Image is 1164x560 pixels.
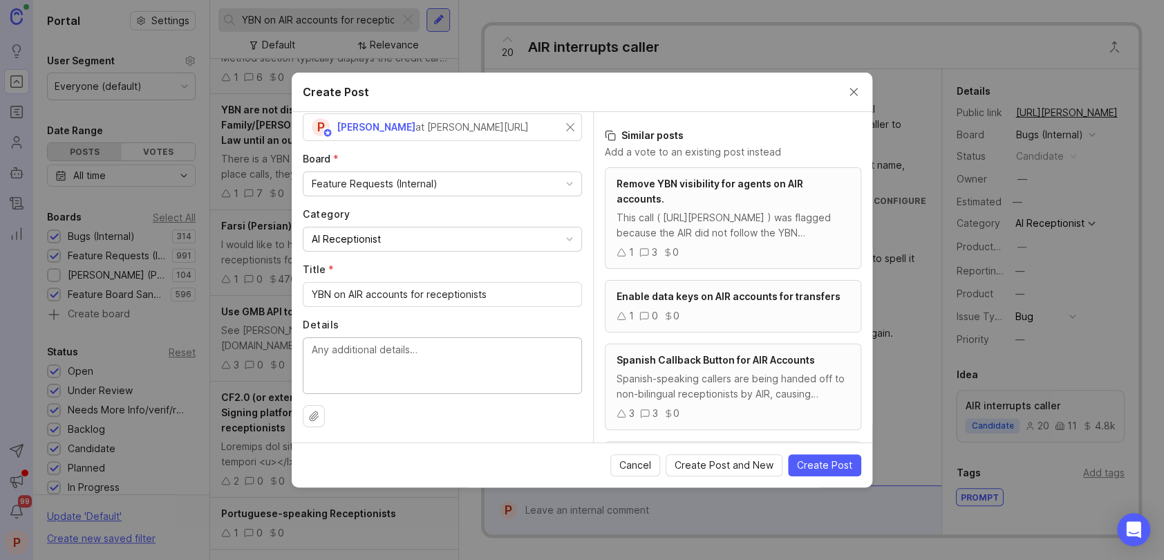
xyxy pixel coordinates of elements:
button: Upload file [303,405,325,427]
button: Close create post modal [846,84,861,100]
span: Cancel [619,458,651,472]
button: Cancel [610,454,660,476]
span: Title (required) [303,263,334,275]
span: Create Post [797,458,852,472]
div: at [PERSON_NAME][URL] [415,120,529,135]
h3: Similar posts [605,129,861,142]
div: 0 [673,245,679,260]
span: Enable data keys on AIR accounts for transfers [617,290,841,302]
label: Details [303,318,582,332]
div: Spanish-speaking callers are being handed off to non-bilingual receptionists by AIR, causing conf... [617,371,849,402]
div: P [312,118,330,136]
div: 3 [629,406,635,421]
span: Spanish Callback Button for AIR Accounts [617,354,815,366]
h2: Create Post [303,84,369,100]
div: AI Receptionist [312,232,381,247]
label: Category [303,207,582,221]
a: Spanish Callback Button for AIR AccountsSpanish-speaking callers are being handed off to non-bili... [605,344,861,430]
div: 1 [629,308,634,324]
div: 3 [652,245,657,260]
div: 0 [673,406,679,421]
a: Remove YBN visibility for agents on AIR accounts.This call ( [URL][PERSON_NAME] ) was flagged bec... [605,167,861,269]
span: Board (required) [303,153,339,165]
a: Enable data keys on AIR accounts for transfers100 [605,280,861,333]
span: Remove YBN visibility for agents on AIR accounts. [617,178,803,205]
div: 0 [673,308,679,324]
input: Short, descriptive title [312,287,573,302]
div: Open Intercom Messenger [1117,513,1150,546]
img: member badge [323,128,333,138]
div: This call ( [URL][PERSON_NAME] ) was flagged because the AIR did not follow the YBN instructions,... [617,210,849,241]
button: Create Post [788,454,861,476]
div: 0 [652,308,658,324]
div: Feature Requests (Internal) [312,176,438,192]
span: [PERSON_NAME] [337,121,415,133]
div: 1 [629,245,634,260]
p: Add a vote to an existing post instead [605,145,861,159]
button: Create Post and New [666,454,782,476]
span: Create Post and New [675,458,773,472]
div: 3 [653,406,658,421]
